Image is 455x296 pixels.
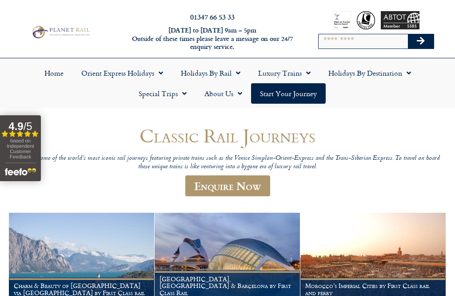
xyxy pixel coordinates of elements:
a: Start your Journey [251,83,326,104]
nav: Menu [4,63,451,104]
a: Holidays by Rail [172,63,249,83]
a: 01347 66 53 33 [190,12,235,22]
a: Luxury Trains [249,63,319,83]
a: Holidays by Destination [319,63,420,83]
img: Planet Rail Train Holidays Logo [30,24,92,40]
h1: Classic Rail Journeys [14,125,441,146]
button: Search [408,34,434,49]
a: Home [36,63,72,83]
a: Orient Express Holidays [72,63,172,83]
h6: [DATE] to [DATE] 9am – 5pm Outside of these times please leave a message on our 24/7 enquiry serv... [124,26,301,51]
p: We offer some of the world’s most iconic rail journeys featuring private trains such as the Venic... [14,154,441,171]
a: Enquire Now [185,175,270,196]
a: Special Trips [130,83,196,104]
a: About Us [196,83,251,104]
